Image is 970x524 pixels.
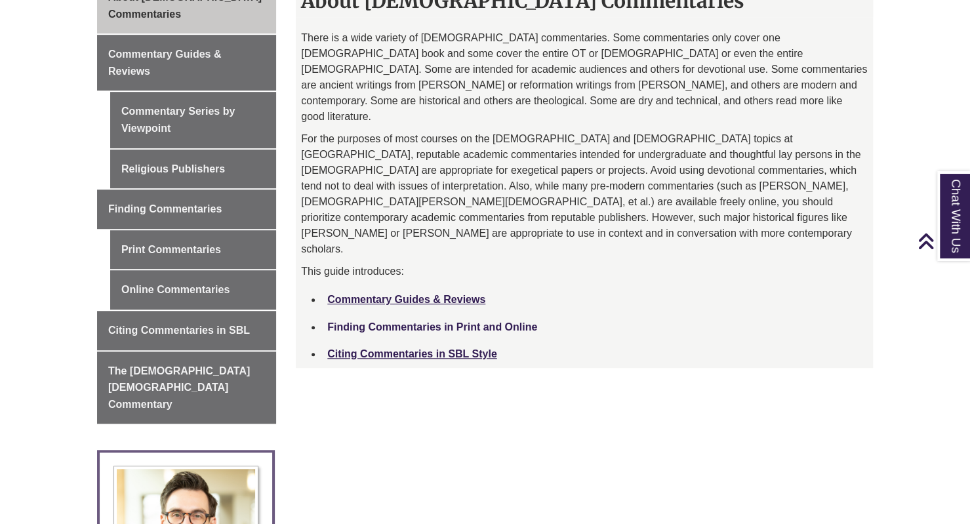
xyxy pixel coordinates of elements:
span: Finding Commentaries [108,203,222,214]
a: Print Commentaries [110,230,276,270]
a: Religious Publishers [110,150,276,189]
p: There is a wide variety of [DEMOGRAPHIC_DATA] commentaries. Some commentaries only cover one [DEM... [301,30,868,125]
span: Citing Commentaries in SBL [108,325,250,336]
a: Commentary Guides & Reviews [97,35,276,91]
p: For the purposes of most courses on the [DEMOGRAPHIC_DATA] and [DEMOGRAPHIC_DATA] topics at [GEOG... [301,131,868,257]
a: The [DEMOGRAPHIC_DATA] [DEMOGRAPHIC_DATA] Commentary [97,352,276,424]
p: This guide introduces: [301,264,868,279]
a: Citing Commentaries in SBL Style [327,348,496,359]
a: Commentary Series by Viewpoint [110,92,276,148]
a: Citing Commentaries in SBL [97,311,276,350]
a: Back to Top [918,232,967,250]
span: Commentary Guides & Reviews [108,49,221,77]
a: Finding Commentaries [97,190,276,229]
a: Online Commentaries [110,270,276,310]
a: Commentary Guides & Reviews [327,294,485,305]
a: Finding Commentaries in Print and Online [327,321,537,333]
span: The [DEMOGRAPHIC_DATA] [DEMOGRAPHIC_DATA] Commentary [108,365,250,410]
